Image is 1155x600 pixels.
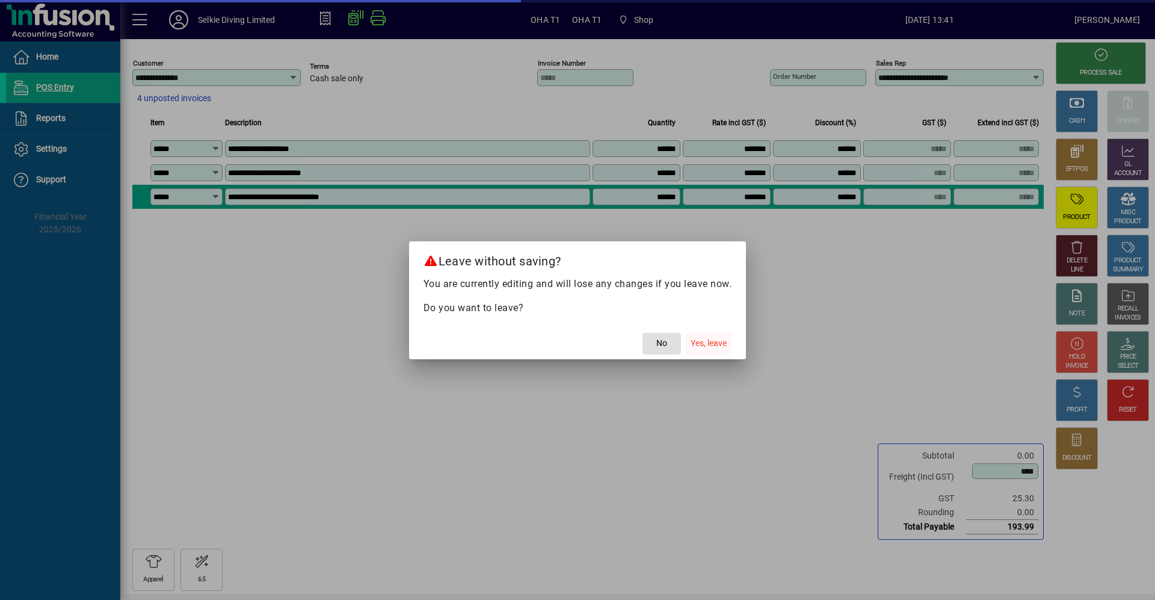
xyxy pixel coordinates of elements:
button: Yes, leave [686,333,731,354]
p: You are currently editing and will lose any changes if you leave now. [423,277,732,291]
p: Do you want to leave? [423,301,732,315]
span: No [656,337,667,350]
span: Yes, leave [691,337,727,350]
button: No [642,333,681,354]
h2: Leave without saving? [409,241,747,276]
